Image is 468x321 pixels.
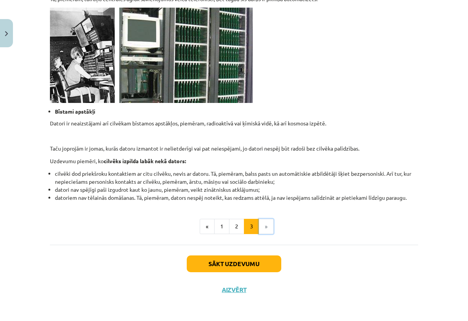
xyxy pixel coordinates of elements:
[214,219,229,234] button: 1
[5,31,8,36] img: icon-close-lesson-0947bae3869378f0d4975bcd49f059093ad1ed9edebbc8119c70593378902aed.svg
[187,255,281,272] button: Sākt uzdevumu
[50,219,418,234] nav: Page navigation example
[55,170,418,186] li: cilvēki dod priekšroku kontaktiem ar citu cilvēku, nevis ar datoru. Tā, piemēram, balss pasts un ...
[55,194,418,202] li: datoriem nav tēlainās domāšanas. Tā, piemēram, dators nespēj noteikt, kas redzams attēlā, ja nav ...
[200,219,215,234] button: «
[220,286,248,294] button: Aizvērt
[50,144,418,152] p: Taču joprojām ir jomas, kurās datoru izmantot ir nelietderīgi vai pat neiespējami, jo datori nesp...
[229,219,244,234] button: 2
[50,119,418,127] p: Datori ir neaizstājami arī cilvēkam bīstamos apstākļos, piemēram, radioaktīvā vai ķīmiskā vidē, k...
[50,157,418,165] p: Uzdevumu piemēri, ko
[104,157,186,164] strong: cilvēks izpilda labāk nekā dators:
[55,186,418,194] li: datori nav spējīgi paši izgudrot kaut ko jaunu, piemēram, veikt zinātniskus atklājumus;
[244,219,259,234] button: 3
[55,108,95,115] strong: Bīstami apstākļi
